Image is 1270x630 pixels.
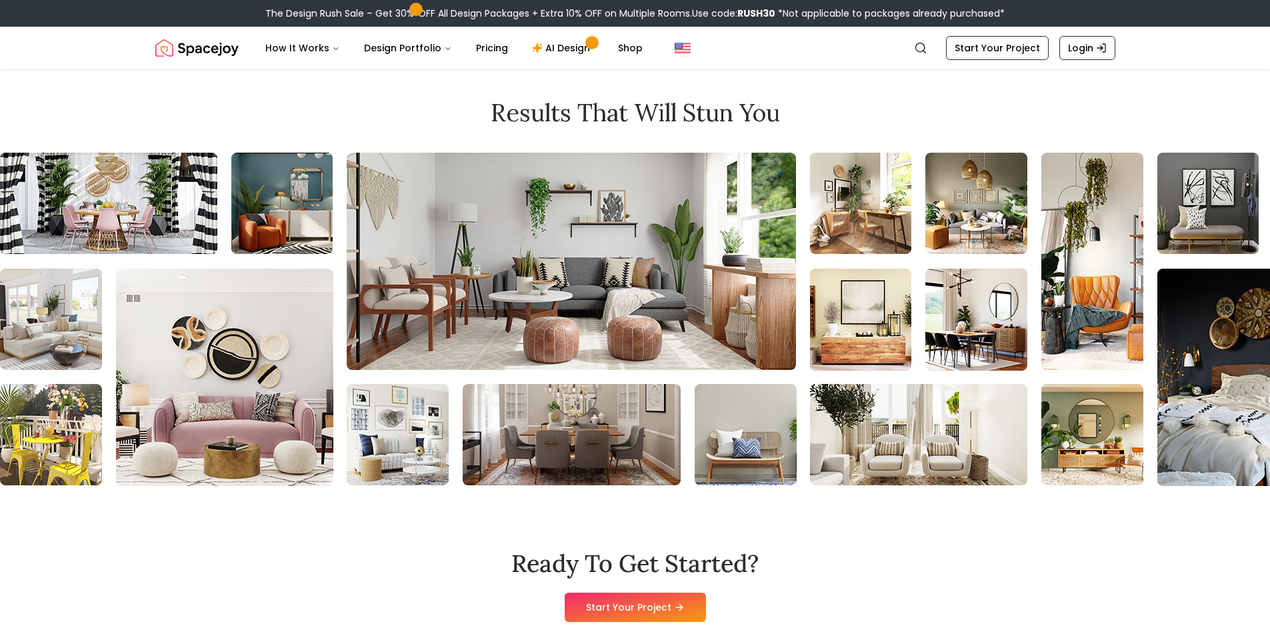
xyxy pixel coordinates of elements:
a: Start Your Project [946,36,1049,60]
a: Login [1059,36,1115,60]
a: Pricing [465,35,519,61]
span: Use code: [692,7,775,20]
h2: Results that will stun you [155,99,1115,126]
a: AI Design [521,35,605,61]
a: Spacejoy [155,35,239,61]
a: Start Your Project [565,593,706,622]
b: RUSH30 [737,7,775,20]
img: Spacejoy Logo [155,35,239,61]
div: The Design Rush Sale – Get 30% OFF All Design Packages + Extra 10% OFF on Multiple Rooms. [265,7,1005,20]
nav: Global [155,27,1115,69]
button: Design Portfolio [353,35,463,61]
img: United States [675,40,691,56]
a: Shop [607,35,653,61]
span: *Not applicable to packages already purchased* [775,7,1005,20]
nav: Main [255,35,653,61]
button: How It Works [255,35,351,61]
h2: Ready To Get Started? [511,550,759,577]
